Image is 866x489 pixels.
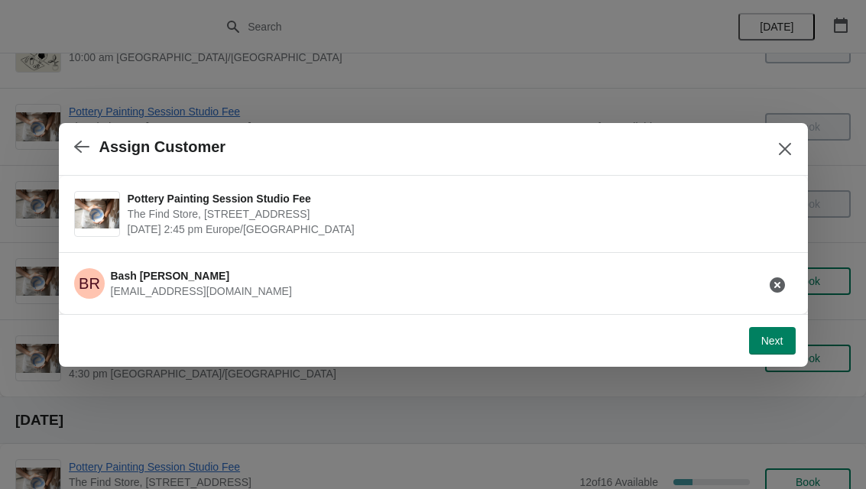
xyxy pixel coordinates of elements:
span: Pottery Painting Session Studio Fee [128,191,785,206]
button: Next [749,327,796,355]
span: Next [761,335,783,347]
text: BR [79,275,100,292]
span: The Find Store, [STREET_ADDRESS] [128,206,785,222]
span: Bash [74,268,105,299]
span: Bash [PERSON_NAME] [111,270,230,282]
button: Close [771,135,799,163]
span: [DATE] 2:45 pm Europe/[GEOGRAPHIC_DATA] [128,222,785,237]
h2: Assign Customer [99,138,226,156]
img: Pottery Painting Session Studio Fee | The Find Store, 133 Burnt Ash Road, London SE12 8RA, UK | A... [75,199,119,228]
span: [EMAIL_ADDRESS][DOMAIN_NAME] [111,285,292,297]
